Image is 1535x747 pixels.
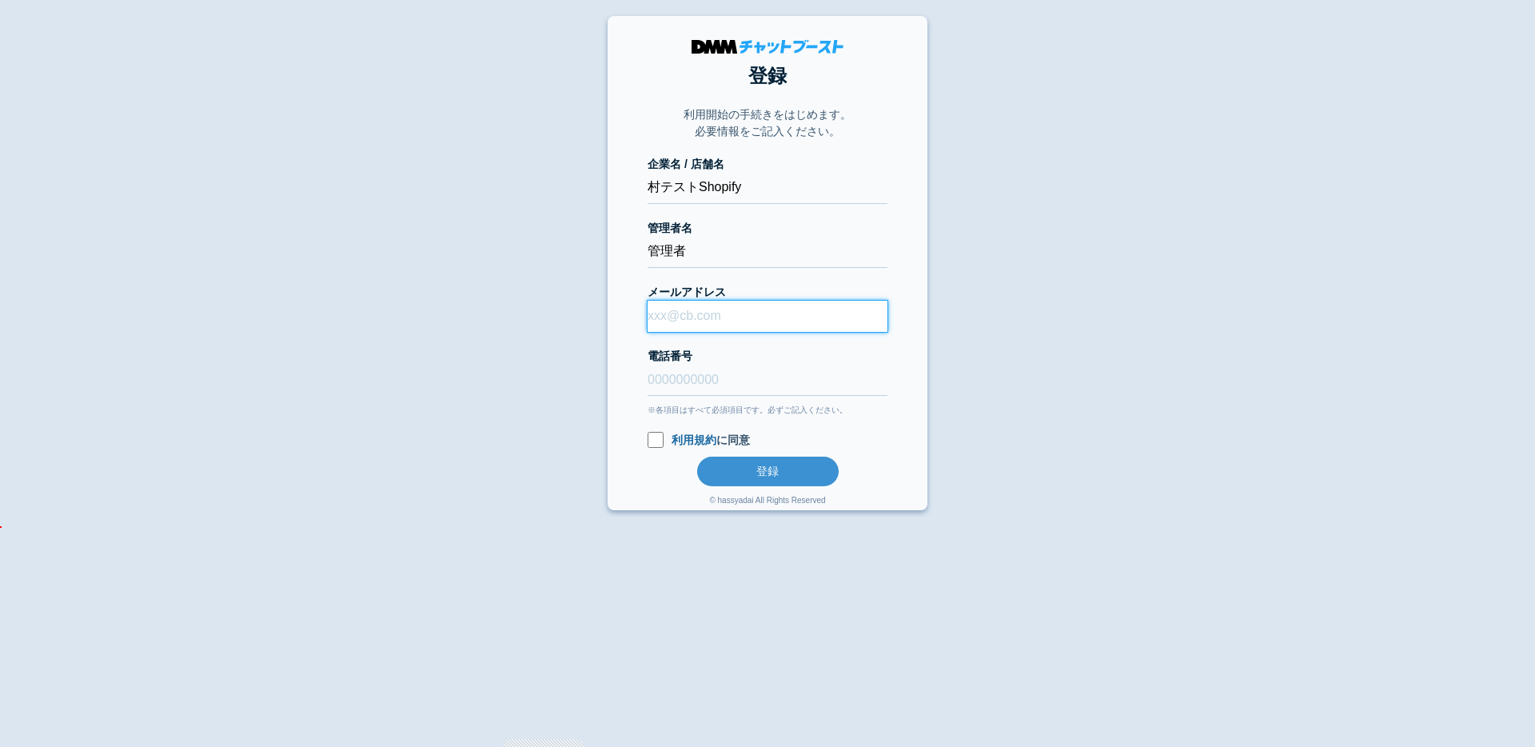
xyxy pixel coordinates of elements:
[648,237,887,268] input: 会話 太郎
[684,106,851,140] p: 利用開始の手続きをはじめます。 必要情報をご記入ください。
[692,40,843,54] img: DMMチャットブースト
[648,284,887,301] label: メールアドレス
[648,432,887,449] label: に同意
[648,404,887,416] div: ※各項目はすべて必須項目です。必ずご記入ください。
[648,62,887,90] h1: 登録
[648,301,887,332] input: xxx@cb.com
[648,173,887,204] input: 株式会社チャットブースト
[648,348,887,365] label: 電話番号
[709,494,825,510] div: © hassyadai All Rights Reserved
[648,220,887,237] label: 管理者名
[648,365,887,396] input: 0000000000
[672,433,716,446] a: 利用規約
[697,457,839,486] button: 登録
[648,156,887,173] label: 企業名 / 店舗名
[648,432,664,448] input: 利用規約に同意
